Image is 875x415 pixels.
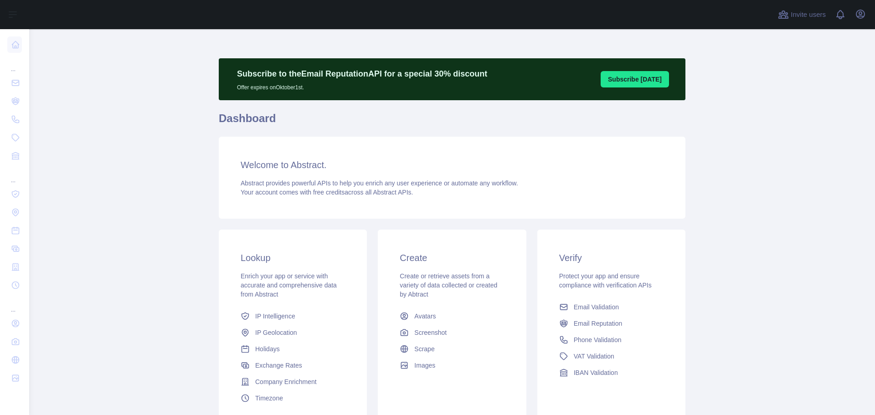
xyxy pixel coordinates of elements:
[400,272,497,298] span: Create or retrieve assets from a variety of data collected or created by Abtract
[237,80,487,91] p: Offer expires on Oktober 1st.
[241,179,518,187] span: Abstract provides powerful APIs to help you enrich any user experience or automate any workflow.
[791,10,826,20] span: Invite users
[255,361,302,370] span: Exchange Rates
[241,159,664,171] h3: Welcome to Abstract.
[237,324,349,341] a: IP Geolocation
[574,335,622,344] span: Phone Validation
[556,364,667,381] a: IBAN Validation
[396,341,508,357] a: Scrape
[241,189,413,196] span: Your account comes with across all Abstract APIs.
[396,324,508,341] a: Screenshot
[255,344,280,354] span: Holidays
[776,7,828,22] button: Invite users
[237,341,349,357] a: Holidays
[414,312,436,321] span: Avatars
[7,295,22,313] div: ...
[414,361,435,370] span: Images
[237,357,349,374] a: Exchange Rates
[574,319,623,328] span: Email Reputation
[237,374,349,390] a: Company Enrichment
[241,251,345,264] h3: Lookup
[559,272,652,289] span: Protect your app and ensure compliance with verification APIs
[396,308,508,324] a: Avatars
[255,328,297,337] span: IP Geolocation
[556,348,667,364] a: VAT Validation
[574,352,614,361] span: VAT Validation
[237,308,349,324] a: IP Intelligence
[414,344,434,354] span: Scrape
[255,394,283,403] span: Timezone
[219,111,685,133] h1: Dashboard
[400,251,504,264] h3: Create
[7,55,22,73] div: ...
[313,189,345,196] span: free credits
[574,302,619,312] span: Email Validation
[255,377,317,386] span: Company Enrichment
[396,357,508,374] a: Images
[7,166,22,184] div: ...
[237,67,487,80] p: Subscribe to the Email Reputation API for a special 30 % discount
[559,251,664,264] h3: Verify
[255,312,295,321] span: IP Intelligence
[556,299,667,315] a: Email Validation
[601,71,669,87] button: Subscribe [DATE]
[414,328,447,337] span: Screenshot
[556,332,667,348] a: Phone Validation
[241,272,337,298] span: Enrich your app or service with accurate and comprehensive data from Abstract
[237,390,349,406] a: Timezone
[556,315,667,332] a: Email Reputation
[574,368,618,377] span: IBAN Validation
